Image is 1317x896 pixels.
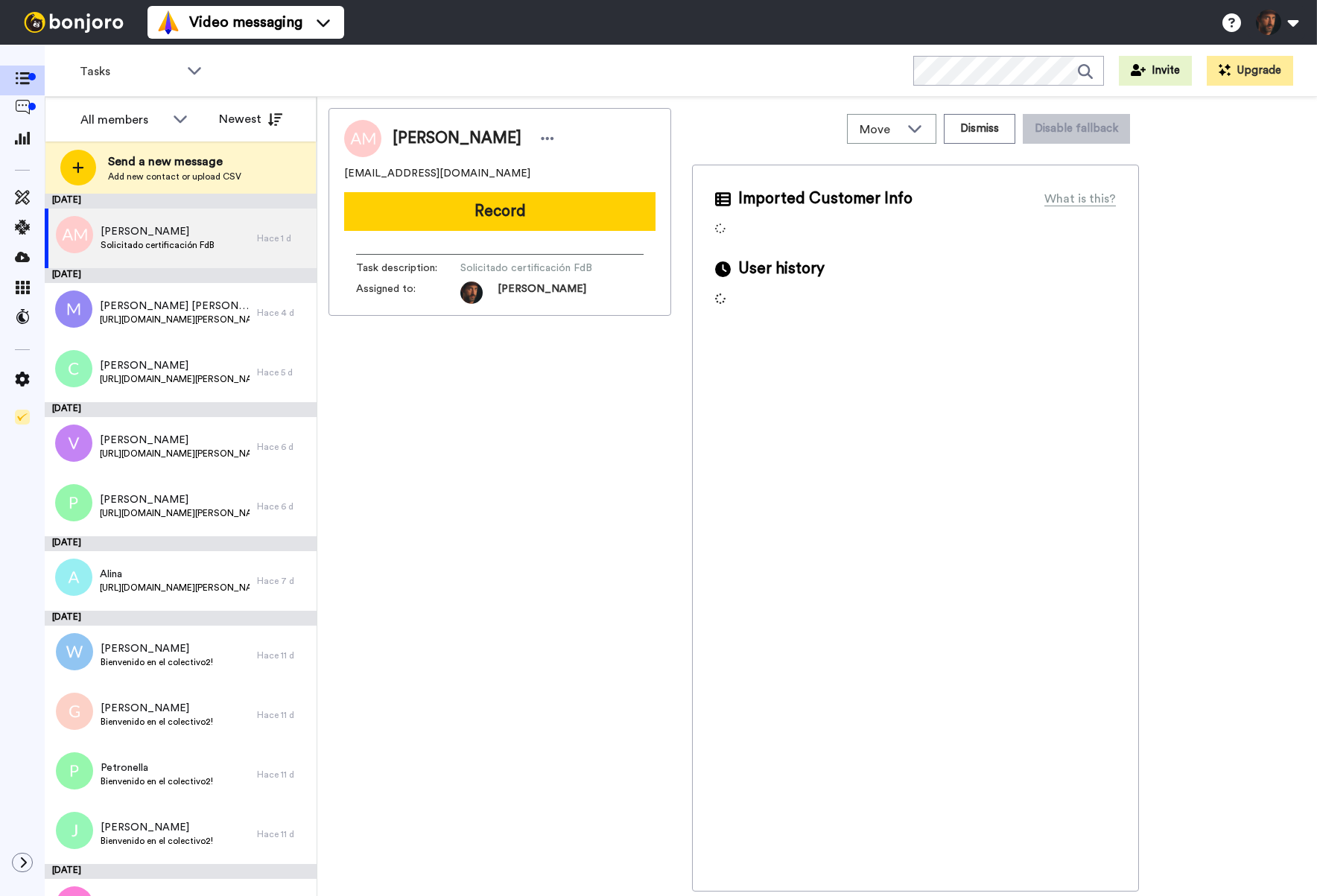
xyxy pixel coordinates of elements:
span: [URL][DOMAIN_NAME][PERSON_NAME] [100,373,250,385]
span: Bienvenido en el colectivo2! [101,716,213,728]
img: 433a0d39-d5e5-4e8b-95ab-563eba39db7f-1570019947.jpg [460,282,483,304]
div: Hace 11 d [257,769,309,781]
button: Upgrade [1207,56,1293,86]
span: Task description : [356,261,460,276]
div: What is this? [1044,190,1116,208]
div: Hace 4 d [257,307,309,319]
span: [EMAIL_ADDRESS][DOMAIN_NAME] [344,166,530,181]
span: [PERSON_NAME] [100,433,250,448]
span: User history [738,258,825,280]
img: p.png [55,484,92,521]
div: [DATE] [45,611,317,626]
div: Hace 11 d [257,709,309,721]
div: [DATE] [45,536,317,551]
div: Hace 5 d [257,366,309,378]
div: Hace 11 d [257,828,309,840]
span: Video messaging [189,12,302,33]
span: [PERSON_NAME] [101,224,215,239]
span: [PERSON_NAME] [101,641,213,656]
span: Send a new message [108,153,241,171]
button: Newest [208,104,293,134]
div: Hace 1 d [257,232,309,244]
img: am.png [56,216,93,253]
span: Move [860,121,900,139]
div: Hace 11 d [257,649,309,661]
span: Solicitado certificación FdB [101,239,215,251]
span: Petronella [101,760,213,775]
div: [DATE] [45,402,317,417]
img: c.png [55,350,92,387]
span: Imported Customer Info [738,188,913,210]
div: [DATE] [45,268,317,283]
span: [PERSON_NAME] [498,282,586,304]
span: [PERSON_NAME] [100,492,250,507]
button: Record [344,192,656,231]
img: Image of Andrea Martinetti [344,120,381,157]
span: [PERSON_NAME] [101,820,213,835]
span: Solicitado certificación FdB [460,261,602,276]
img: w.png [56,633,93,670]
button: Invite [1119,56,1192,86]
span: [PERSON_NAME] [PERSON_NAME] [100,299,250,314]
div: Hace 6 d [257,441,309,453]
img: g.png [56,693,93,730]
div: [DATE] [45,864,317,879]
img: bj-logo-header-white.svg [18,12,130,33]
span: [PERSON_NAME] [393,127,521,150]
div: [DATE] [45,194,317,209]
div: Hace 7 d [257,575,309,587]
span: [URL][DOMAIN_NAME][PERSON_NAME] [100,448,250,460]
button: Disable fallback [1023,114,1130,144]
img: j.png [56,812,93,849]
span: Bienvenido en el colectivo2! [101,775,213,787]
span: Bienvenido en el colectivo2! [101,656,213,668]
span: Add new contact or upload CSV [108,171,241,182]
span: [PERSON_NAME] [101,701,213,716]
span: [URL][DOMAIN_NAME][PERSON_NAME] [100,507,250,519]
img: v.png [55,425,92,462]
div: Hace 6 d [257,501,309,512]
div: All members [80,111,165,129]
span: Tasks [80,63,180,80]
img: Checklist.svg [15,410,30,425]
span: Alina [100,567,250,582]
span: [URL][DOMAIN_NAME][PERSON_NAME] [100,314,250,325]
img: a.png [55,559,92,596]
span: [PERSON_NAME] [100,358,250,373]
span: [URL][DOMAIN_NAME][PERSON_NAME] [100,582,250,594]
img: p.png [56,752,93,789]
button: Dismiss [944,114,1015,144]
img: vm-color.svg [156,10,180,34]
img: m.png [55,290,92,328]
span: Bienvenido en el colectivo2! [101,835,213,847]
span: Assigned to: [356,282,460,304]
